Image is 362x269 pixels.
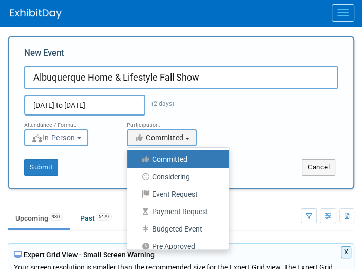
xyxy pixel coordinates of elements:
button: Submit [24,159,58,176]
button: Cancel [302,159,335,176]
span: 930 [49,213,63,221]
img: ExhibitDay [10,9,62,19]
span: 5479 [96,213,112,221]
label: Pre Approved [132,240,219,253]
div: Attendance / Format: [24,116,111,129]
label: Event Request [132,187,219,201]
span: In-Person [31,133,75,142]
div: Participation: [127,116,214,129]
span: Committed [134,133,184,142]
input: Name of Trade Show / Conference [24,66,338,89]
a: Past5479 [72,208,120,228]
a: Upcoming930 [8,208,70,228]
button: Committed [127,129,197,146]
label: Committed [132,152,219,166]
button: Menu [332,4,354,22]
input: Start Date - End Date [24,95,145,116]
label: New Event [24,47,64,63]
button: X [341,246,352,258]
label: Payment Request [132,205,219,218]
label: Budgeted Event [132,222,219,236]
div: Expert Grid View - Small Screen Warning [14,249,348,260]
label: Considering [132,170,219,183]
button: In-Person [24,129,88,146]
span: (2 days) [145,100,174,107]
